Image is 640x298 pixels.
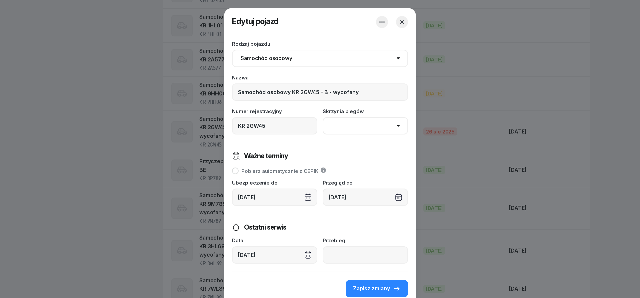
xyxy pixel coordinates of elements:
[241,169,318,174] div: Pobierz automatycznie z CEPIK
[232,16,278,26] span: Edytuj pojazd
[346,280,408,297] button: Zapisz zmiany
[244,151,288,161] h3: Ważne terminy
[353,284,390,293] span: Zapisz zmiany
[244,222,286,233] h3: Ostatni serwis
